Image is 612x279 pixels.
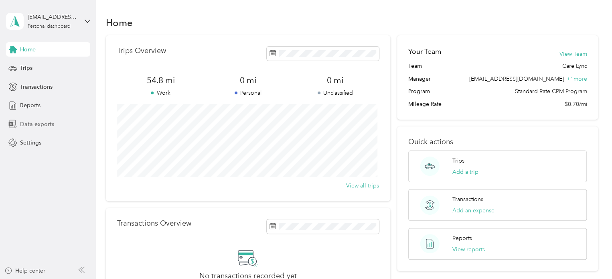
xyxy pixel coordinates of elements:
[567,234,612,279] iframe: Everlance-gr Chat Button Frame
[408,62,422,70] span: Team
[28,24,71,29] div: Personal dashboard
[452,195,483,204] p: Transactions
[452,245,485,254] button: View reports
[408,138,587,146] p: Quick actions
[452,206,494,215] button: Add an expense
[106,18,133,27] h1: Home
[117,219,191,228] p: Transactions Overview
[292,89,379,97] p: Unclassified
[20,64,32,72] span: Trips
[20,83,53,91] span: Transactions
[515,87,587,96] span: Standard Rate CPM Program
[4,267,45,275] button: Help center
[559,50,587,58] button: View Team
[346,181,379,190] button: View all trips
[28,13,78,21] div: [EMAIL_ADDRESS][DOMAIN_NAME]
[20,138,41,147] span: Settings
[452,157,464,165] p: Trips
[20,45,36,54] span: Home
[469,75,563,82] span: [EMAIL_ADDRESS][DOMAIN_NAME]
[408,47,441,57] h2: Your Team
[408,75,431,83] span: Manager
[117,75,205,86] span: 54.8 mi
[562,62,587,70] span: Care Lync
[20,101,41,110] span: Reports
[408,87,430,96] span: Program
[204,89,292,97] p: Personal
[408,100,442,108] span: Mileage Rate
[117,47,166,55] p: Trips Overview
[117,89,205,97] p: Work
[452,168,478,176] button: Add a trip
[564,100,587,108] span: $0.70/mi
[566,75,587,82] span: + 1 more
[292,75,379,86] span: 0 mi
[20,120,54,128] span: Data exports
[204,75,292,86] span: 0 mi
[452,234,472,242] p: Reports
